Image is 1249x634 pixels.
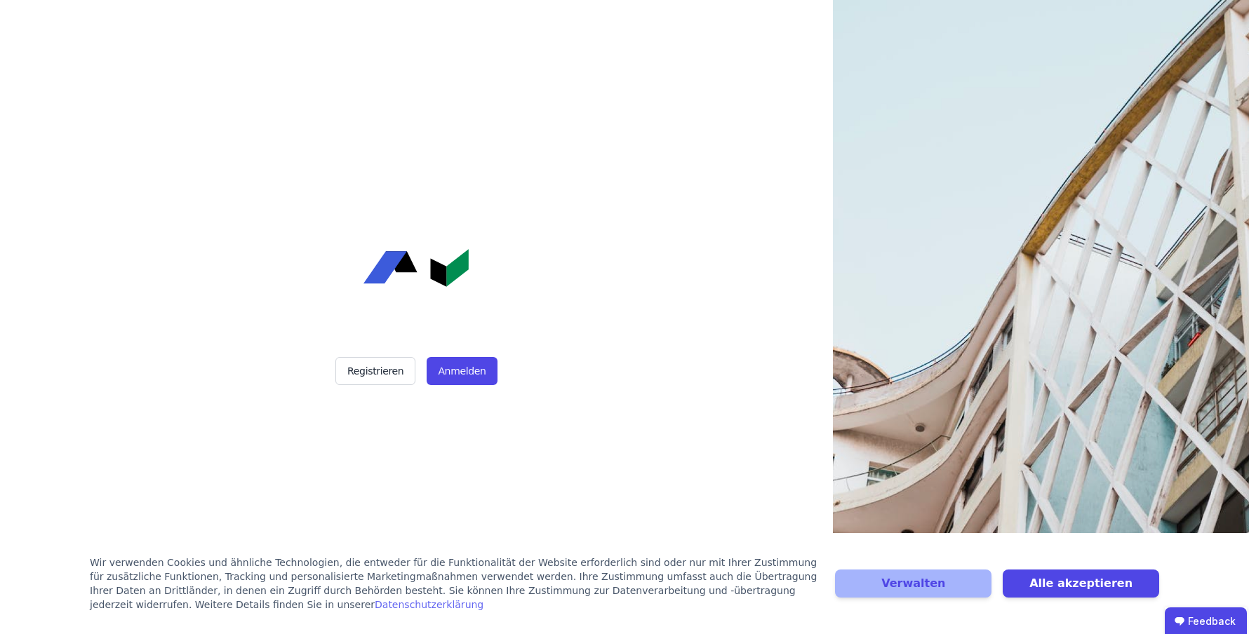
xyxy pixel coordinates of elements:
button: Alle akzeptieren [1003,569,1159,598]
div: Wir verwenden Cookies und ähnliche Technologien, die entweder für die Funktionalität der Website ... [90,555,818,612]
button: Anmelden [427,357,497,385]
img: Concular [363,249,469,287]
a: Datenschutzerklärung [375,599,483,610]
button: Registrieren [335,357,415,385]
button: Verwalten [835,569,991,598]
